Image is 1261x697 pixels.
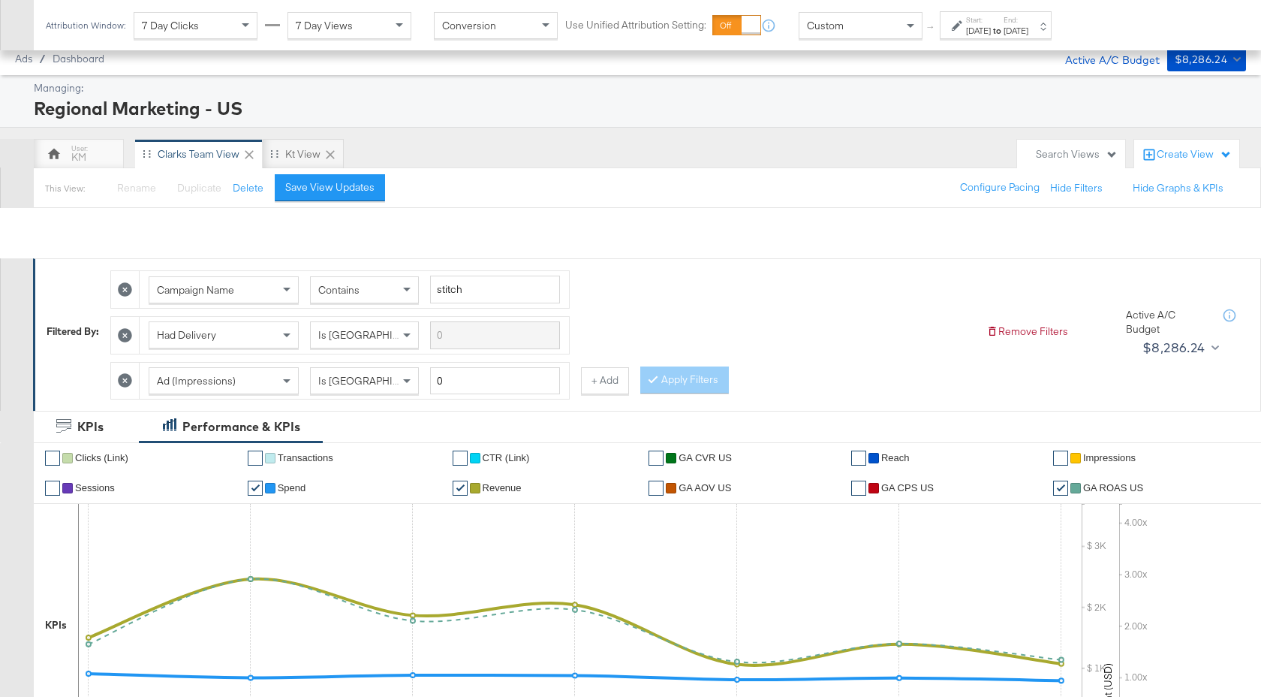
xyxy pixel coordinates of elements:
[483,482,522,493] span: Revenue
[565,18,706,32] label: Use Unified Attribution Setting:
[275,174,385,201] button: Save View Updates
[1004,25,1028,37] div: [DATE]
[1133,181,1223,195] button: Hide Graphs & KPIs
[157,328,216,342] span: Had Delivery
[77,418,104,436] div: KPIs
[248,481,263,496] a: ✔
[881,452,910,463] span: Reach
[1036,147,1118,161] div: Search Views
[318,283,360,297] span: Contains
[1175,50,1228,69] div: $8,286.24
[53,53,104,65] a: Dashboard
[45,451,60,466] a: ✔
[318,374,433,388] span: Is [GEOGRAPHIC_DATA]
[991,25,1004,36] strong: to
[1053,451,1068,466] a: ✔
[157,283,234,297] span: Campaign Name
[679,452,732,463] span: GA CVR US
[1142,336,1205,359] div: $8,286.24
[32,53,53,65] span: /
[1157,147,1232,162] div: Create View
[453,481,468,496] a: ✔
[851,481,866,496] a: ✔
[950,174,1050,201] button: Configure Pacing
[278,482,306,493] span: Spend
[1053,481,1068,496] a: ✔
[47,324,99,339] div: Filtered By:
[649,481,664,496] a: ✔
[15,53,32,65] span: Ads
[285,147,321,161] div: kt View
[966,25,991,37] div: [DATE]
[142,19,199,32] span: 7 Day Clicks
[158,147,239,161] div: Clarks Team View
[117,181,156,195] span: Rename
[1167,47,1246,71] button: $8,286.24
[1004,15,1028,25] label: End:
[881,482,934,493] span: GA CPS US
[1126,308,1208,336] div: Active A/C Budget
[430,367,560,395] input: Enter a number
[75,452,128,463] span: Clicks (Link)
[851,451,866,466] a: ✔
[986,324,1068,339] button: Remove Filters
[278,452,333,463] span: Transactions
[430,276,560,303] input: Enter a search term
[270,149,278,158] div: Drag to reorder tab
[1049,47,1160,70] div: Active A/C Budget
[34,81,1242,95] div: Managing:
[807,19,844,32] span: Custom
[45,618,67,632] div: KPIs
[157,374,236,388] span: Ad (Impressions)
[45,183,85,195] div: This View:
[75,482,115,493] span: Sessions
[430,321,560,349] input: Enter a search term
[924,26,938,31] span: ↑
[453,451,468,466] a: ✔
[1083,452,1136,463] span: Impressions
[285,180,375,195] div: Save View Updates
[318,328,433,342] span: Is [GEOGRAPHIC_DATA]
[45,481,60,496] a: ✔
[649,451,664,466] a: ✔
[966,15,991,25] label: Start:
[296,19,353,32] span: 7 Day Views
[483,452,530,463] span: CTR (Link)
[248,451,263,466] a: ✔
[233,181,263,195] button: Delete
[143,149,151,158] div: Drag to reorder tab
[581,367,629,394] button: + Add
[1136,336,1222,360] button: $8,286.24
[34,95,1242,121] div: Regional Marketing - US
[1050,181,1103,195] button: Hide Filters
[679,482,731,493] span: GA AOV US
[1083,482,1143,493] span: GA ROAS US
[182,418,300,436] div: Performance & KPIs
[442,19,496,32] span: Conversion
[71,150,86,164] div: KM
[177,181,221,195] span: Duplicate
[45,20,126,31] div: Attribution Window:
